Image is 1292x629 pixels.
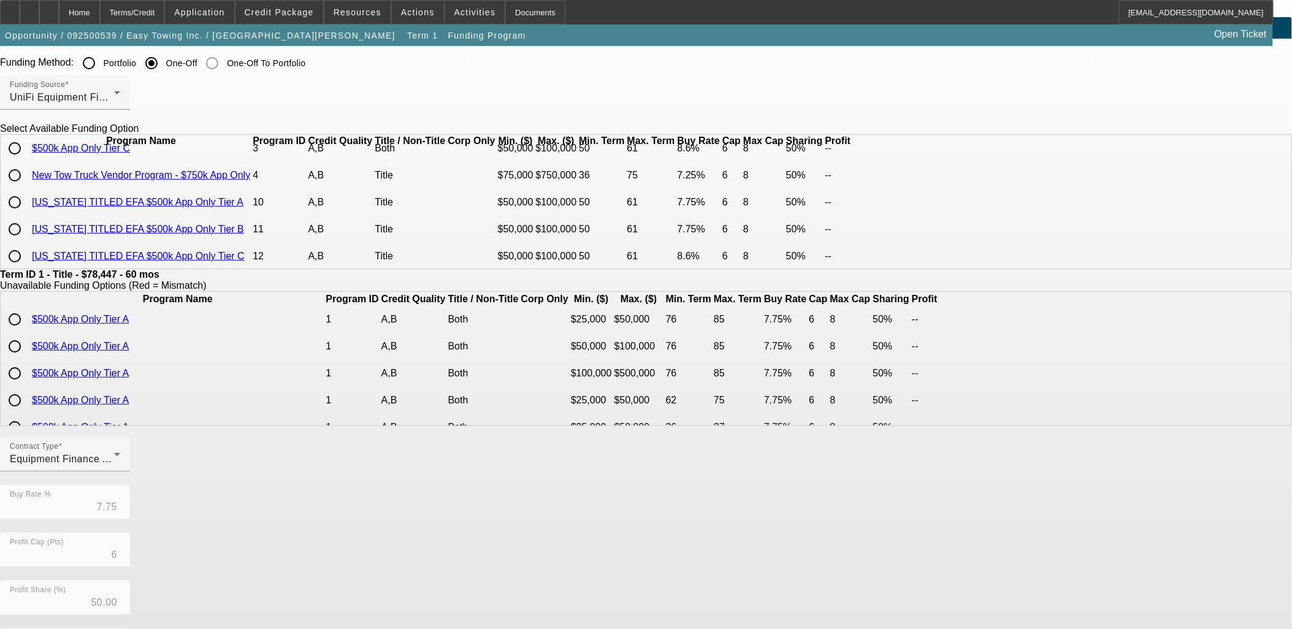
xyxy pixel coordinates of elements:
[578,243,625,269] td: 50
[324,1,391,24] button: Resources
[873,307,911,332] td: 50%
[326,307,380,332] td: 1
[830,360,871,386] td: 8
[809,334,828,359] td: 6
[830,387,871,413] td: 8
[407,31,438,40] span: Term 1
[722,216,741,242] td: 6
[448,360,519,386] td: Both
[535,216,578,242] td: $100,000
[32,224,244,234] a: [US_STATE] TITLED EFA $500k App Only Tier B
[10,490,51,498] mat-label: Buy Rate %
[334,7,381,17] span: Resources
[830,334,871,359] td: 8
[5,31,396,40] span: Opportunity / 092500539 / Easy Towing Inc. / [GEOGRAPHIC_DATA][PERSON_NAME]
[763,307,807,332] td: 7.75%
[308,135,373,147] th: Credit Quality
[578,135,625,161] td: 50
[10,81,65,89] mat-label: Funding Source
[165,1,234,24] button: Application
[578,162,625,188] td: 36
[570,387,613,413] td: $25,000
[578,216,625,242] td: 50
[401,7,435,17] span: Actions
[763,293,807,305] th: Buy Rate
[743,135,784,147] th: Max Cap
[326,334,380,359] td: 1
[825,162,852,188] td: --
[381,307,446,332] td: A,B
[763,387,807,413] td: 7.75%
[809,360,828,386] td: 6
[235,1,323,24] button: Credit Package
[786,135,824,161] td: 50%
[722,243,741,269] td: 6
[809,307,828,332] td: 6
[743,243,784,269] td: 8
[10,538,64,546] mat-label: Profit Cap (Pts)
[10,586,66,594] mat-label: Profit Share (%)
[381,360,446,386] td: A,B
[570,334,613,359] td: $50,000
[627,162,676,188] td: 75
[392,1,444,24] button: Actions
[614,387,664,413] td: $50,000
[786,216,824,242] td: 50%
[535,162,578,188] td: $750,000
[911,334,938,359] td: --
[10,92,150,102] span: UniFi Equipment Finance, Inc.
[374,135,446,161] td: Both
[677,135,721,147] th: Buy Rate
[614,414,664,440] td: $50,000
[245,7,314,17] span: Credit Package
[665,334,712,359] td: 76
[743,162,784,188] td: 8
[713,360,762,386] td: 85
[743,189,784,215] td: 8
[252,243,306,269] td: 12
[873,360,911,386] td: 50%
[535,135,578,161] td: $100,000
[32,368,129,378] a: $500k App Only Tier A
[448,307,519,332] td: Both
[32,197,243,207] a: [US_STATE] TITLED EFA $500k App Only Tier A
[497,189,534,215] td: $50,000
[809,387,828,413] td: 6
[381,334,446,359] td: A,B
[535,189,578,215] td: $100,000
[873,387,911,413] td: 50%
[374,216,446,242] td: Title
[677,135,721,161] td: 8.6%
[911,387,938,413] td: --
[32,341,129,351] a: $500k App Only Tier A
[677,189,721,215] td: 7.75%
[448,334,519,359] td: Both
[174,7,224,17] span: Application
[911,360,938,386] td: --
[497,135,534,161] td: $50,000
[521,293,569,305] th: Corp Only
[445,25,529,47] button: Funding Program
[448,387,519,413] td: Both
[252,189,306,215] td: 10
[570,414,613,440] td: $25,000
[164,57,197,69] label: One-Off
[614,307,664,332] td: $50,000
[403,25,442,47] button: Term 1
[374,189,446,215] td: Title
[825,243,852,269] td: --
[665,414,712,440] td: 36
[308,135,373,161] td: A,B
[308,216,373,242] td: A,B
[722,135,741,161] td: 6
[578,189,625,215] td: 50
[252,135,306,161] td: 3
[614,293,664,305] th: Max. ($)
[497,162,534,188] td: $75,000
[308,243,373,269] td: A,B
[665,293,712,305] th: Min. Term
[713,414,762,440] td: 37
[722,189,741,215] td: 6
[32,251,245,261] a: [US_STATE] TITLED EFA $500k App Only Tier C
[677,216,721,242] td: 7.75%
